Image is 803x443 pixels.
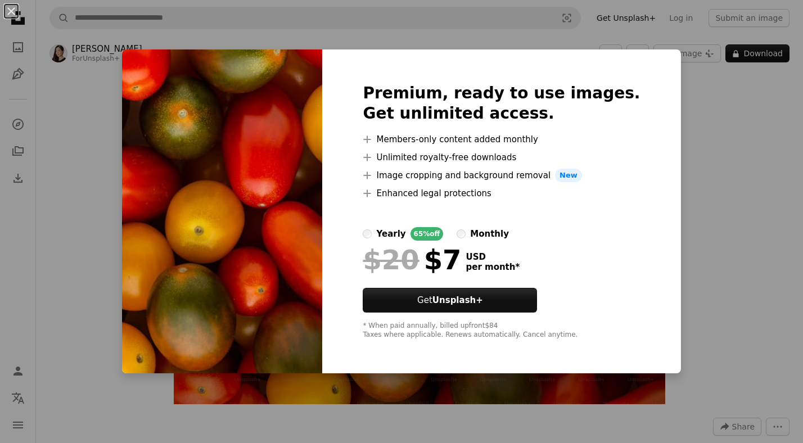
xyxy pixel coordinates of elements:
[122,49,322,373] img: premium_photo-1675237625426-10a0ce277532
[363,187,640,200] li: Enhanced legal protections
[363,288,537,313] button: GetUnsplash+
[363,169,640,182] li: Image cropping and background removal
[432,295,483,305] strong: Unsplash+
[555,169,582,182] span: New
[363,245,461,274] div: $7
[363,133,640,146] li: Members-only content added monthly
[470,227,509,241] div: monthly
[376,227,405,241] div: yearly
[363,245,419,274] span: $20
[363,322,640,340] div: * When paid annually, billed upfront $84 Taxes where applicable. Renews automatically. Cancel any...
[363,229,372,238] input: yearly65%off
[363,151,640,164] li: Unlimited royalty-free downloads
[457,229,466,238] input: monthly
[466,262,520,272] span: per month *
[410,227,444,241] div: 65% off
[363,83,640,124] h2: Premium, ready to use images. Get unlimited access.
[466,252,520,262] span: USD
